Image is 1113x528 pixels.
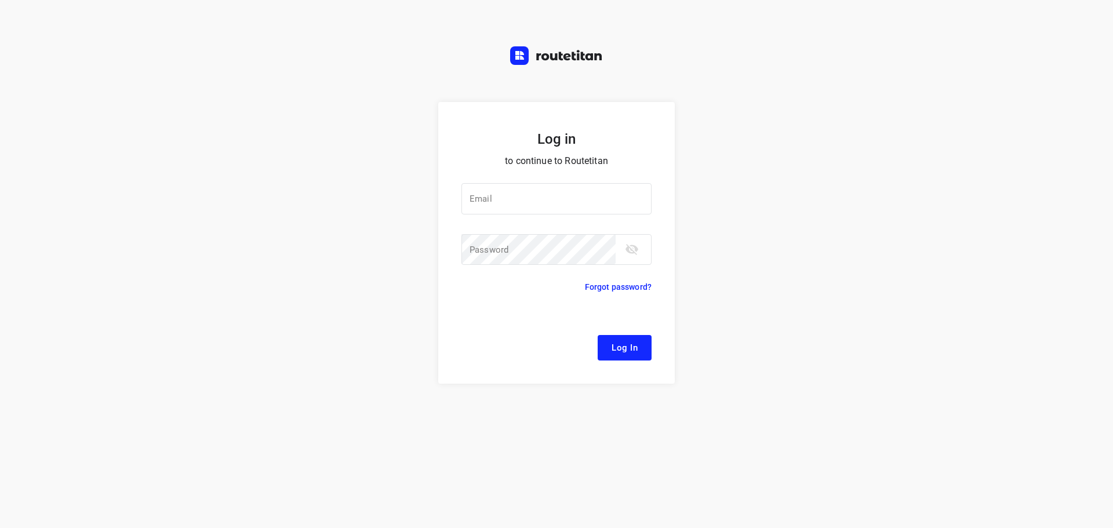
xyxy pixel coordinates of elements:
[461,130,652,148] h5: Log in
[612,340,638,355] span: Log In
[461,153,652,169] p: to continue to Routetitan
[510,46,603,65] img: Routetitan
[598,335,652,361] button: Log In
[585,280,652,294] p: Forgot password?
[620,238,643,261] button: toggle password visibility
